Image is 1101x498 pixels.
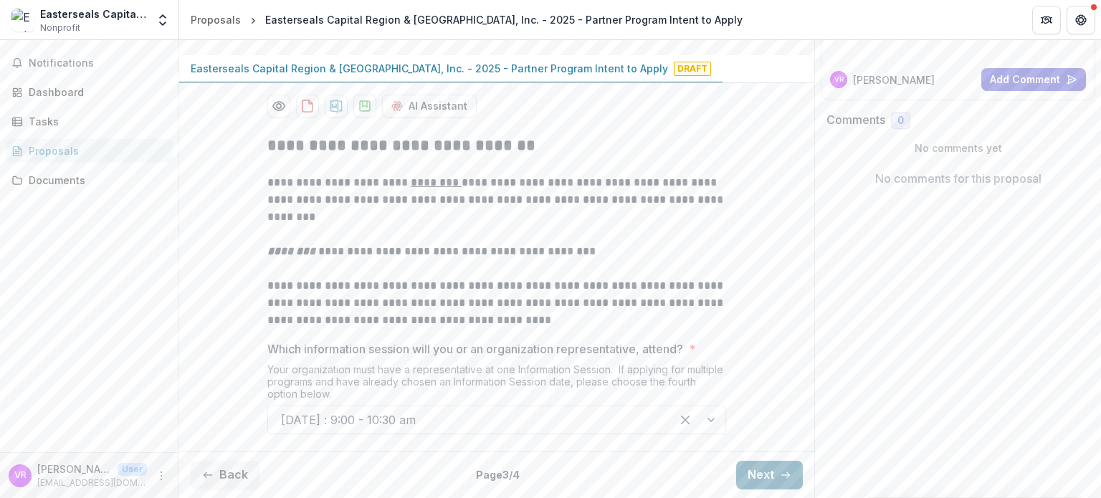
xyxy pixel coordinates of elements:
[153,467,170,484] button: More
[674,62,711,76] span: Draft
[40,21,80,34] span: Nonprofit
[191,12,241,27] div: Proposals
[834,76,844,83] div: Valerie Rodino
[6,80,173,104] a: Dashboard
[981,68,1086,91] button: Add Comment
[153,6,173,34] button: Open entity switcher
[29,143,161,158] div: Proposals
[185,9,247,30] a: Proposals
[37,461,112,477] p: [PERSON_NAME]
[6,52,173,75] button: Notifications
[674,408,697,431] div: Clear selected options
[875,170,1042,187] p: No comments for this proposal
[37,477,147,489] p: [EMAIL_ADDRESS][DOMAIN_NAME]
[267,340,683,358] p: Which information session will you or an organization representative, attend?
[382,95,477,118] button: AI Assistant
[29,114,161,129] div: Tasks
[1067,6,1095,34] button: Get Help
[6,110,173,133] a: Tasks
[185,9,748,30] nav: breadcrumb
[40,6,147,21] div: Easterseals Capital Region & [GEOGRAPHIC_DATA], Inc.
[265,12,743,27] div: Easterseals Capital Region & [GEOGRAPHIC_DATA], Inc. - 2025 - Partner Program Intent to Apply
[826,113,885,127] h2: Comments
[29,57,167,70] span: Notifications
[1032,6,1061,34] button: Partners
[6,168,173,192] a: Documents
[267,95,290,118] button: Preview 9bc6ccb4-1465-4247-992b-5b4712608e2a-0.pdf
[476,467,520,482] p: Page 3 / 4
[6,139,173,163] a: Proposals
[353,95,376,118] button: download-proposal
[853,72,935,87] p: [PERSON_NAME]
[14,471,27,480] div: Valerie Rodino
[897,115,904,127] span: 0
[191,461,259,489] button: Back
[325,95,348,118] button: download-proposal
[191,61,668,76] p: Easterseals Capital Region & [GEOGRAPHIC_DATA], Inc. - 2025 - Partner Program Intent to Apply
[736,461,803,489] button: Next
[826,140,1090,155] p: No comments yet
[29,85,161,100] div: Dashboard
[296,95,319,118] button: download-proposal
[118,463,147,476] p: User
[29,173,161,188] div: Documents
[267,363,726,406] div: Your organization must have a representative at one Information Session. If applying for multiple...
[11,9,34,32] img: Easterseals Capital Region & Eastern CT, Inc.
